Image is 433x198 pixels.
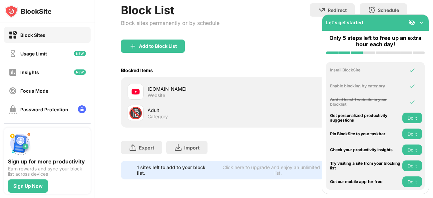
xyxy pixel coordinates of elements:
[9,31,17,39] img: block-on.svg
[402,129,422,139] button: Do it
[184,145,200,150] div: Import
[418,19,425,26] img: omni-setup-toggle.svg
[8,132,32,155] img: push-signup.svg
[137,164,215,176] div: 1 sites left to add to your block list.
[8,166,87,177] div: Earn rewards and sync your block list across devices
[139,145,154,150] div: Export
[330,179,401,184] div: Get our mobile app for free
[8,158,87,165] div: Sign up for more productivity
[9,105,17,114] img: password-protection-off.svg
[74,69,86,75] img: new-icon.svg
[330,161,401,171] div: Try visiting a site from your blocking list
[20,32,45,38] div: Block Sites
[129,106,143,120] div: 🔞
[409,19,415,26] img: eye-not-visible.svg
[330,148,401,152] div: Check your productivity insights
[121,67,153,73] div: Blocked Items
[330,113,401,123] div: Get personalized productivity suggestions
[20,107,68,112] div: Password Protection
[409,67,415,73] img: omni-check.svg
[378,7,399,13] div: Schedule
[148,92,165,98] div: Website
[9,87,17,95] img: focus-off.svg
[13,183,43,189] div: Sign Up Now
[139,44,177,49] div: Add to Block List
[148,85,264,92] div: [DOMAIN_NAME]
[20,51,47,56] div: Usage Limit
[330,132,401,136] div: Pin BlockSite to your taskbar
[330,84,401,88] div: Enable blocking by category
[218,164,337,176] div: Click here to upgrade and enjoy an unlimited block list.
[132,88,140,96] img: favicons
[9,68,17,76] img: insights-off.svg
[402,145,422,155] button: Do it
[328,7,347,13] div: Redirect
[121,20,219,26] div: Block sites permanently or by schedule
[402,160,422,171] button: Do it
[20,69,39,75] div: Insights
[326,20,363,25] div: Let's get started
[148,107,264,114] div: Adult
[78,105,86,113] img: lock-menu.svg
[121,3,219,17] div: Block List
[409,99,415,105] img: omni-check.svg
[20,88,48,94] div: Focus Mode
[402,176,422,187] button: Do it
[74,51,86,56] img: new-icon.svg
[402,113,422,123] button: Do it
[330,97,401,107] div: Add at least 1 website to your blocklist
[9,49,17,58] img: time-usage-off.svg
[148,114,168,120] div: Category
[330,68,401,72] div: Install BlockSite
[5,5,52,18] img: logo-blocksite.svg
[409,83,415,89] img: omni-check.svg
[326,35,425,48] div: Only 5 steps left to free up an extra hour each day!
